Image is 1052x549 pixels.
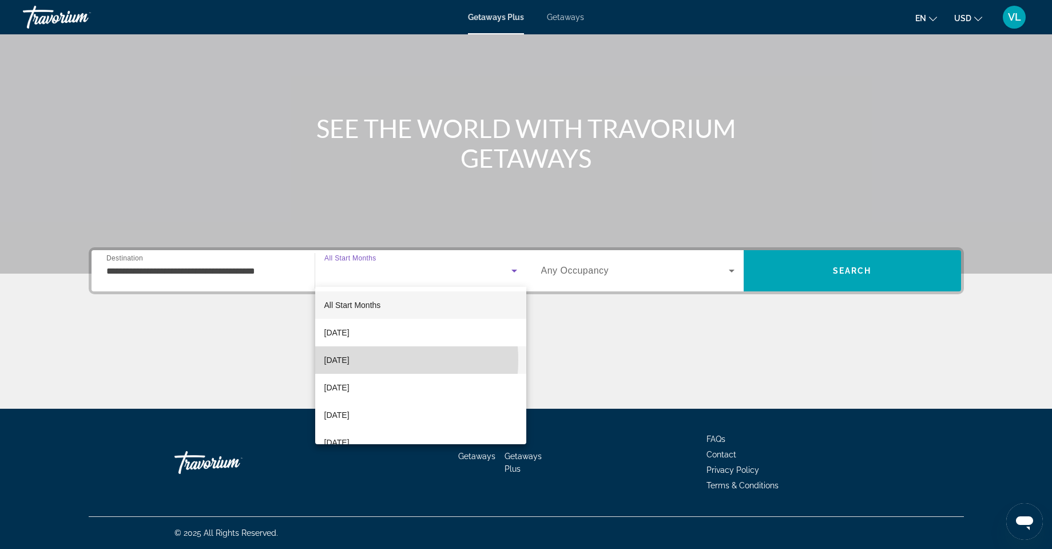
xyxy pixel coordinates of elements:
span: [DATE] [324,353,350,367]
span: [DATE] [324,326,350,339]
span: All Start Months [324,301,381,310]
iframe: Button to launch messaging window [1006,503,1043,540]
span: [DATE] [324,381,350,394]
span: [DATE] [324,408,350,422]
span: [DATE] [324,436,350,449]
